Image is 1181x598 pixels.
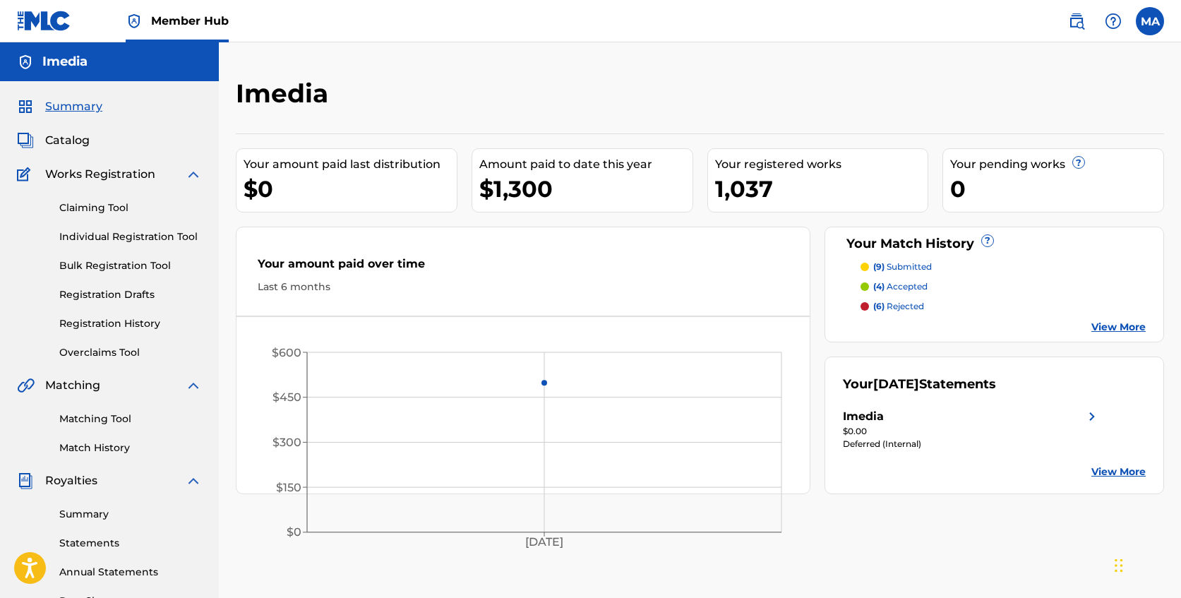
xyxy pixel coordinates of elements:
tspan: $450 [272,390,301,404]
a: Overclaims Tool [59,345,202,360]
div: $1,300 [479,173,693,205]
a: View More [1091,465,1146,479]
img: Catalog [17,132,34,149]
span: [DATE] [873,376,919,392]
span: (6) [873,301,885,311]
tspan: $0 [287,525,301,539]
a: View More [1091,320,1146,335]
h2: Imedia [236,78,335,109]
div: $0.00 [843,425,1100,438]
div: 1,037 [715,173,928,205]
span: ? [982,235,993,246]
span: (9) [873,261,885,272]
a: Individual Registration Tool [59,229,202,244]
tspan: $150 [276,481,301,494]
a: (9) submitted [861,261,1146,273]
img: Works Registration [17,166,35,183]
h5: Imedia [42,54,88,70]
img: MLC Logo [17,11,71,31]
a: Public Search [1062,7,1091,35]
div: Your amount paid last distribution [244,156,457,173]
div: Help [1099,7,1127,35]
a: Summary [59,507,202,522]
span: Matching [45,377,100,394]
img: Top Rightsholder [126,13,143,30]
div: Last 6 months [258,280,789,294]
img: Matching [17,377,35,394]
a: (4) accepted [861,280,1146,293]
a: (6) rejected [861,300,1146,313]
div: Deferred (Internal) [843,438,1100,450]
a: Imediaright chevron icon$0.00Deferred (Internal) [843,408,1100,450]
tspan: [DATE] [525,535,563,549]
img: right chevron icon [1084,408,1101,425]
a: Bulk Registration Tool [59,258,202,273]
span: Catalog [45,132,90,149]
div: Your pending works [950,156,1163,173]
p: accepted [873,280,928,293]
span: Works Registration [45,166,155,183]
div: User Menu [1136,7,1164,35]
img: search [1068,13,1085,30]
img: expand [185,472,202,489]
img: Royalties [17,472,34,489]
a: Registration History [59,316,202,331]
a: SummarySummary [17,98,102,115]
div: Imedia [843,408,884,425]
a: Registration Drafts [59,287,202,302]
a: CatalogCatalog [17,132,90,149]
div: Your Statements [843,375,996,394]
img: help [1105,13,1122,30]
span: (4) [873,281,885,292]
a: Statements [59,536,202,551]
div: Your amount paid over time [258,256,789,280]
span: ? [1073,157,1084,168]
span: Royalties [45,472,97,489]
div: 0 [950,173,1163,205]
tspan: $300 [272,436,301,449]
img: expand [185,377,202,394]
span: Member Hub [151,13,229,29]
div: Drag [1115,544,1123,587]
p: rejected [873,300,924,313]
a: Annual Statements [59,565,202,580]
img: Summary [17,98,34,115]
iframe: Chat Widget [1110,530,1181,598]
a: Match History [59,441,202,455]
p: submitted [873,261,932,273]
a: Claiming Tool [59,201,202,215]
div: Your Match History [843,234,1146,253]
span: Summary [45,98,102,115]
a: Matching Tool [59,412,202,426]
img: expand [185,166,202,183]
div: $0 [244,173,457,205]
div: Amount paid to date this year [479,156,693,173]
img: Accounts [17,54,34,71]
tspan: $600 [272,346,301,359]
iframe: Resource Center [1141,387,1181,501]
div: Your registered works [715,156,928,173]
